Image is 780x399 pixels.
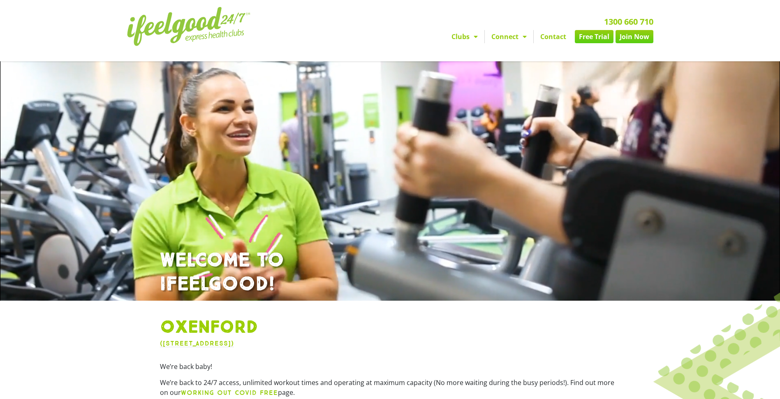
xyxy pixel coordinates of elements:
[181,389,278,397] b: WORKING OUT COVID FREE
[160,317,620,339] h1: Oxenford
[160,378,620,398] p: We’re back to 24/7 access, unlimited workout times and operating at maximum capacity (No more wai...
[485,30,533,43] a: Connect
[181,388,278,397] a: WORKING OUT COVID FREE
[160,339,234,347] a: ([STREET_ADDRESS])
[616,30,653,43] a: Join Now
[604,16,653,27] a: 1300 660 710
[445,30,484,43] a: Clubs
[314,30,653,43] nav: Menu
[534,30,573,43] a: Contact
[160,362,620,371] p: We’re back baby!
[160,249,620,296] h1: WELCOME TO IFEELGOOD!
[575,30,613,43] a: Free Trial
